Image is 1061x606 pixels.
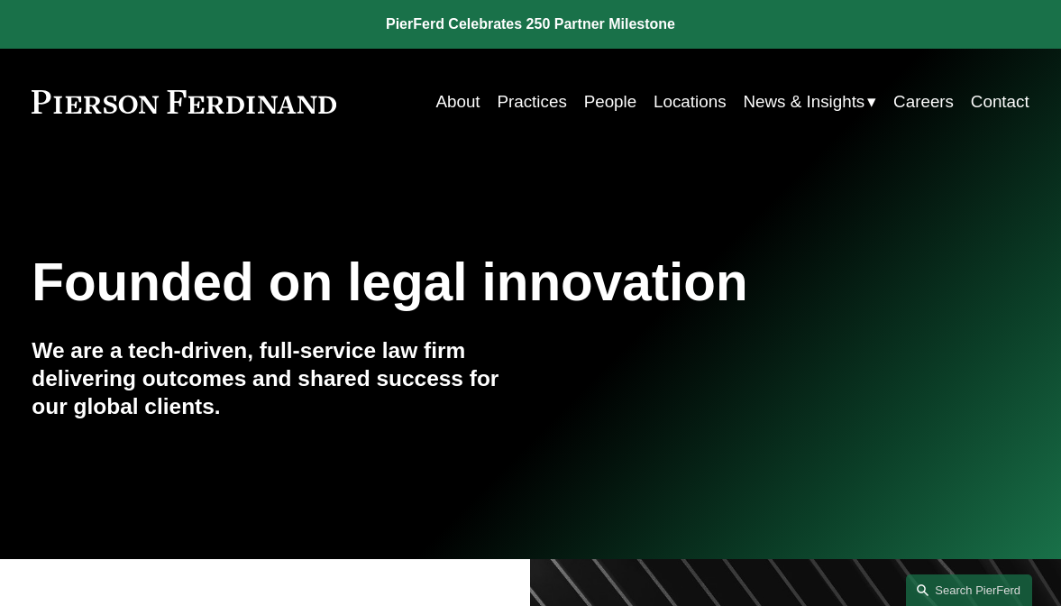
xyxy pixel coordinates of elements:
span: News & Insights [743,87,864,117]
a: Practices [497,85,566,119]
a: About [435,85,480,119]
h4: We are a tech-driven, full-service law firm delivering outcomes and shared success for our global... [32,336,530,420]
h1: Founded on legal innovation [32,252,863,313]
a: Search this site [906,574,1032,606]
a: People [584,85,637,119]
a: folder dropdown [743,85,876,119]
a: Contact [971,85,1029,119]
a: Careers [893,85,954,119]
a: Locations [654,85,727,119]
